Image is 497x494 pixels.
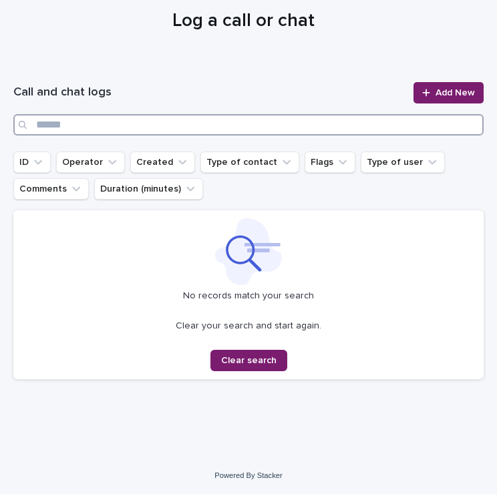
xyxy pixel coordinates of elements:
button: Type of contact [200,152,299,173]
a: Powered By Stacker [214,471,282,479]
button: Operator [56,152,125,173]
p: Clear your search and start again. [176,320,321,332]
input: Search [13,114,484,136]
button: Created [130,152,195,173]
button: Comments [13,178,89,200]
span: Add New [436,88,475,97]
button: Clear search [210,350,287,371]
button: ID [13,152,51,173]
button: Type of user [361,152,445,173]
h1: Log a call or chat [13,9,474,33]
a: Add New [413,82,484,103]
p: No records match your search [21,290,476,302]
span: Clear search [221,356,277,365]
h1: Call and chat logs [13,85,405,101]
button: Flags [305,152,355,173]
button: Duration (minutes) [94,178,203,200]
